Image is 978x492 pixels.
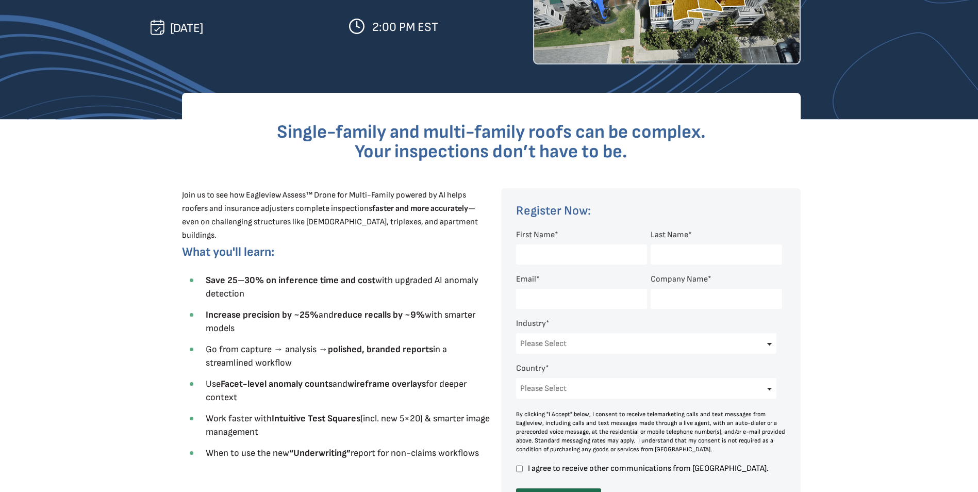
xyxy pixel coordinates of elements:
[206,309,475,334] span: and with smarter models
[206,309,319,320] strong: Increase precision by ~25%
[206,448,479,458] span: When to use the new report for non-claims workflows
[289,448,351,458] strong: “Underwriting”
[355,141,627,163] span: Your inspections don’t have to be.
[516,203,591,218] span: Register Now:
[372,20,438,35] span: 2:00 PM EST
[206,275,478,299] span: with upgraded AI anomaly detection
[651,230,688,240] span: Last Name
[182,244,274,259] span: What you'll learn:
[272,413,360,424] strong: Intuitive Test Squares
[516,230,555,240] span: First Name
[328,344,433,355] strong: polished, branded reports
[277,121,706,143] span: Single-family and multi-family roofs can be complex.
[334,309,425,320] strong: reduce recalls by ~9%
[206,344,447,368] span: Go from capture → analysis → in a streamlined workflow
[526,464,782,473] span: I agree to receive other communications from [GEOGRAPHIC_DATA].
[516,364,545,373] span: Country
[516,319,546,329] span: Industry
[170,21,203,36] span: [DATE]
[182,190,478,240] span: Join us to see how Eagleview Assess™ Drone for Multi-Family powered by AI helps roofers and insur...
[516,464,523,473] input: I agree to receive other communications from [GEOGRAPHIC_DATA].
[206,379,467,403] span: Use and for deeper context
[516,274,536,284] span: Email
[206,275,375,286] strong: Save 25–30% on inference time and cost
[221,379,333,389] strong: Facet-level anomaly counts
[347,379,426,389] strong: wireframe overlays
[516,410,786,454] div: By clicking "I Accept" below, I consent to receive telemarketing calls and text messages from Eag...
[372,204,468,214] strong: faster and more accurately
[651,274,708,284] span: Company Name
[206,413,490,437] span: Work faster with (incl. new 5×20) & smarter image management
